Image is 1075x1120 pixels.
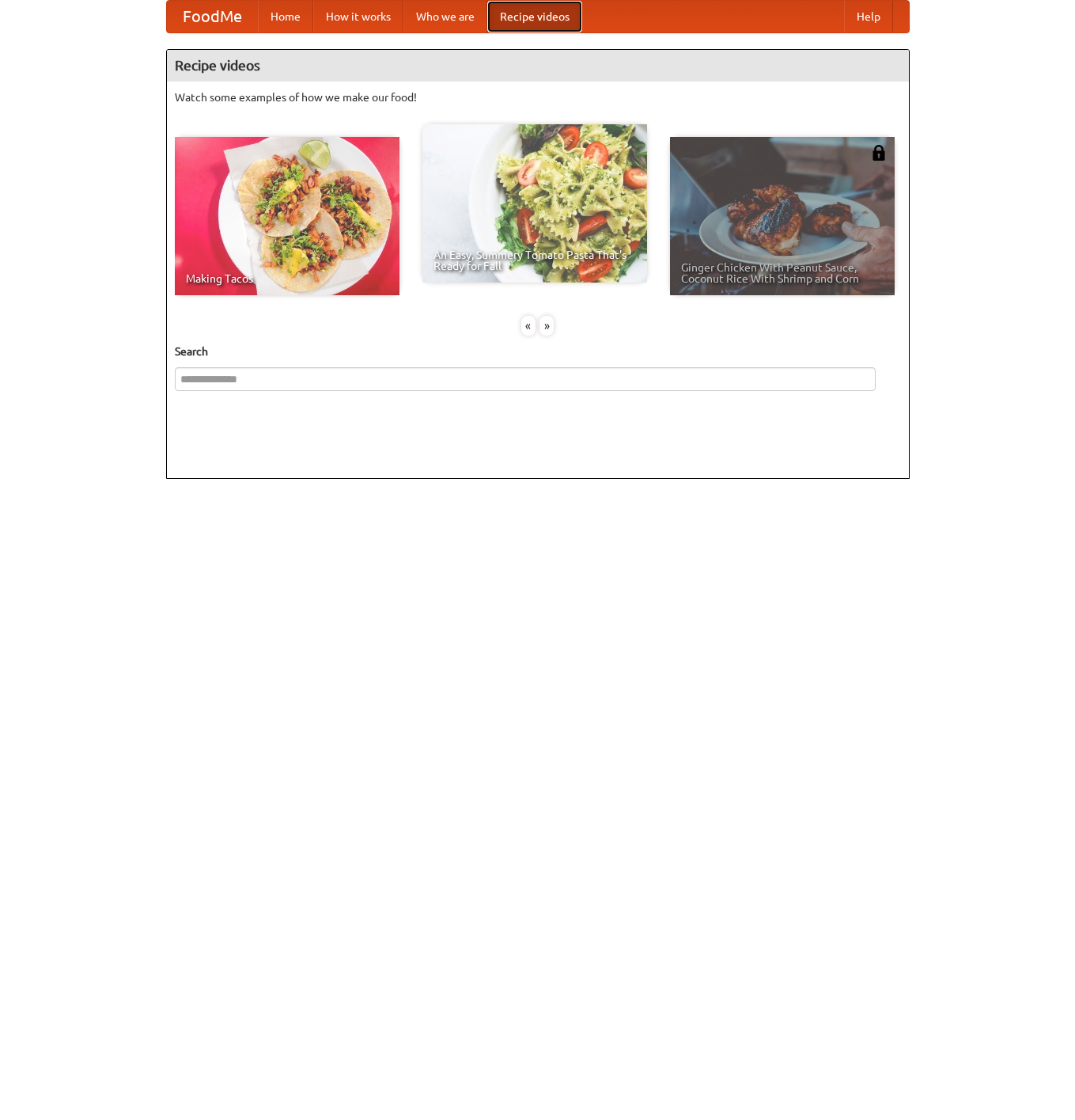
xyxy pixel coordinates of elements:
span: An Easy, Summery Tomato Pasta That's Ready for Fall [433,249,636,271]
a: FoodMe [167,1,258,32]
a: How it works [313,1,403,32]
div: « [521,316,536,336]
a: Making Tacos [175,137,399,295]
a: Home [258,1,313,32]
img: 483408.png [871,145,887,161]
a: Who we are [403,1,487,32]
a: Help [844,1,893,32]
h4: Recipe videos [167,50,909,82]
h5: Search [175,344,901,359]
div: » [539,316,554,336]
p: Watch some examples of how we make our food! [175,89,901,105]
a: Recipe videos [487,1,582,32]
span: Making Tacos [186,273,388,284]
a: An Easy, Summery Tomato Pasta That's Ready for Fall [422,124,647,283]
